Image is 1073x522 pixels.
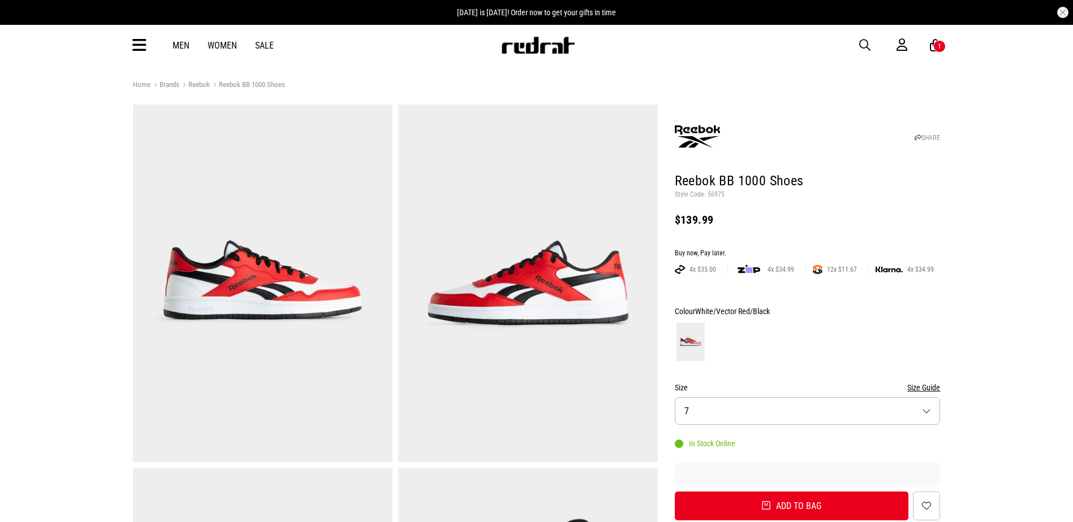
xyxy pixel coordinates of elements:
img: Reebok Bb 1000 Shoes in White [398,105,658,462]
img: KLARNA [876,267,903,273]
div: Colour [675,304,941,318]
a: Reebok [179,80,210,91]
div: Buy now, Pay later. [675,249,941,258]
button: Size Guide [907,381,940,394]
div: In Stock Online [675,439,735,448]
img: Reebok [675,114,720,159]
iframe: Customer reviews powered by Trustpilot [675,469,941,480]
img: zip [738,264,760,275]
h1: Reebok BB 1000 Shoes [675,172,941,190]
span: 4x $34.99 [903,265,938,274]
img: SPLITPAY [813,265,822,274]
button: Add to bag [675,491,909,520]
div: 1 [938,42,941,50]
a: SHARE [915,134,940,142]
a: 1 [930,40,941,51]
img: AFTERPAY [675,265,685,274]
img: White/Vector Red/Black [676,323,705,361]
img: Reebok Bb 1000 Shoes in White [133,105,393,462]
a: Men [173,40,189,51]
button: 7 [675,397,941,425]
span: 7 [684,406,689,416]
a: Home [133,80,150,89]
span: 4x $34.99 [763,265,799,274]
span: White/Vector Red/Black [695,307,770,316]
a: Reebok BB 1000 Shoes [210,80,285,91]
span: 12x $11.67 [822,265,861,274]
span: [DATE] is [DATE]! Order now to get your gifts in time [457,8,616,17]
div: $139.99 [675,213,941,227]
span: 4x $35.00 [685,265,721,274]
p: Style Code: 56975 [675,190,941,199]
a: Brands [150,80,179,91]
img: Redrat logo [501,37,575,54]
div: Size [675,381,941,394]
a: Women [208,40,237,51]
a: Sale [255,40,274,51]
